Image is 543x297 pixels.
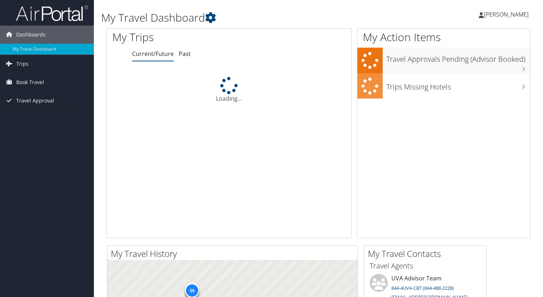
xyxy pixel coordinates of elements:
h2: My Travel History [111,248,357,260]
h1: My Action Items [357,30,530,45]
div: Loading... [107,77,351,103]
a: 844-4UVA-CBT (844-488-2228) [391,285,454,291]
img: airportal-logo.png [16,5,88,22]
a: Current/Future [132,50,174,58]
a: [PERSON_NAME] [479,4,536,25]
span: Dashboards [16,26,45,44]
h3: Trips Missing Hotels [386,78,530,92]
h3: Travel Approvals Pending (Advisor Booked) [386,51,530,64]
a: Trips Missing Hotels [357,73,530,99]
a: Travel Approvals Pending (Advisor Booked) [357,48,530,73]
h3: Travel Agents [370,261,481,271]
a: Past [179,50,191,58]
span: Trips [16,55,29,73]
span: [PERSON_NAME] [484,10,529,18]
span: Travel Approval [16,92,54,110]
span: Book Travel [16,73,44,91]
h2: My Travel Contacts [368,248,486,260]
h1: My Travel Dashboard [101,10,391,25]
h1: My Trips [112,30,244,45]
